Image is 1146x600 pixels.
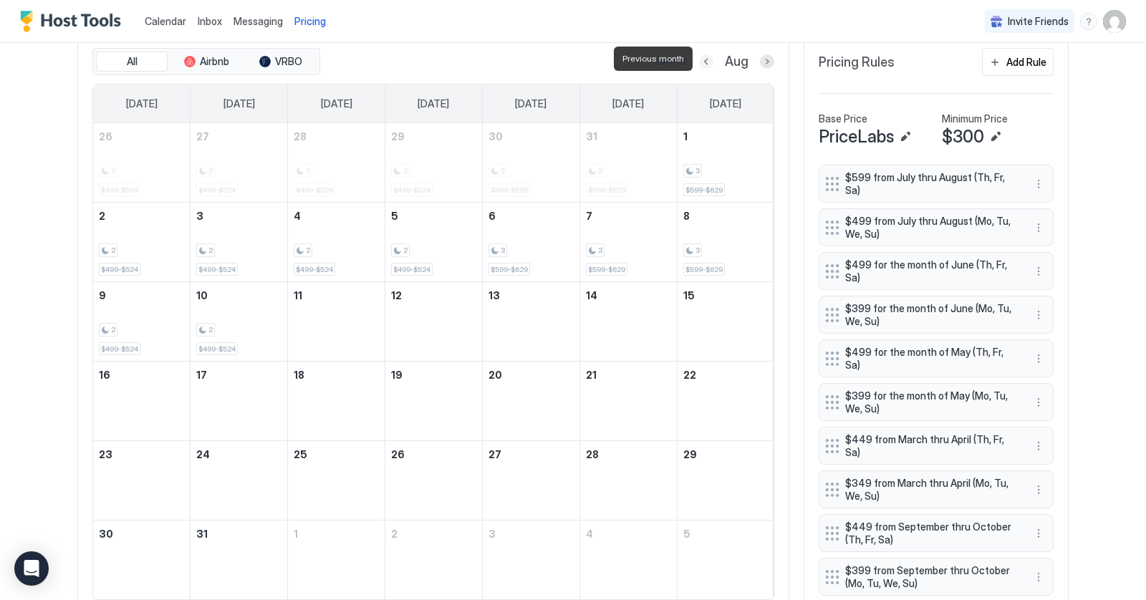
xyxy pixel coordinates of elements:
[1030,437,1047,455] div: menu
[483,521,579,547] a: September 3, 2026
[482,441,579,521] td: August 27, 2026
[196,130,209,142] span: 27
[488,210,496,222] span: 6
[294,130,307,142] span: 28
[385,203,483,282] td: August 5, 2026
[845,302,1016,327] span: $399 for the month of June (Mo, Tu, We, Su)
[385,362,482,388] a: August 19, 2026
[275,55,302,68] span: VRBO
[385,362,483,441] td: August 19, 2026
[191,362,288,441] td: August 17, 2026
[683,369,696,381] span: 22
[677,282,774,362] td: August 15, 2026
[126,97,158,110] span: [DATE]
[982,48,1054,76] button: Add Rule
[580,282,677,309] a: August 14, 2026
[20,11,127,32] a: Host Tools Logo
[683,289,695,301] span: 15
[612,97,644,110] span: [DATE]
[127,55,138,68] span: All
[942,126,984,147] span: $300
[677,123,774,203] td: August 1, 2026
[403,246,408,255] span: 2
[1008,15,1069,28] span: Invite Friends
[391,528,398,540] span: 2
[198,15,222,27] span: Inbox
[288,441,385,521] td: August 25, 2026
[385,441,483,521] td: August 26, 2026
[482,521,579,600] td: September 3, 2026
[483,282,579,309] a: August 13, 2026
[579,203,677,282] td: August 7, 2026
[710,97,741,110] span: [DATE]
[598,246,602,255] span: 3
[92,48,320,75] div: tab-group
[145,14,186,29] a: Calendar
[678,441,774,468] a: August 29, 2026
[223,97,255,110] span: [DATE]
[93,441,191,521] td: August 23, 2026
[245,52,317,72] button: VRBO
[306,246,310,255] span: 2
[483,362,579,388] a: August 20, 2026
[845,564,1016,589] span: $399 from September thru October (Mo, Tu, We, Su)
[93,282,191,362] td: August 9, 2026
[191,441,287,468] a: August 24, 2026
[586,528,593,540] span: 4
[488,369,502,381] span: 20
[482,282,579,362] td: August 13, 2026
[93,441,190,468] a: August 23, 2026
[1030,306,1047,324] div: menu
[819,54,895,71] span: Pricing Rules
[288,203,385,229] a: August 4, 2026
[391,130,405,142] span: 29
[391,369,403,381] span: 19
[683,528,690,540] span: 5
[482,362,579,441] td: August 20, 2026
[678,203,774,229] a: August 8, 2026
[208,325,213,334] span: 2
[488,448,501,460] span: 27
[501,84,561,123] a: Thursday
[233,15,283,27] span: Messaging
[99,130,112,142] span: 26
[987,128,1004,145] button: Edit
[294,15,326,28] span: Pricing
[288,521,385,600] td: September 1, 2026
[385,521,482,547] a: September 2, 2026
[191,441,288,521] td: August 24, 2026
[1030,394,1047,411] button: More options
[294,289,302,301] span: 11
[101,344,138,354] span: $499-$524
[1030,175,1047,193] button: More options
[685,185,723,195] span: $599-$629
[198,344,236,354] span: $499-$524
[191,362,287,388] a: August 17, 2026
[699,54,713,69] button: Previous month
[491,265,528,274] span: $599-$629
[112,84,172,123] a: Sunday
[288,123,385,203] td: July 28, 2026
[93,521,190,547] a: August 30, 2026
[385,441,482,468] a: August 26, 2026
[685,265,723,274] span: $599-$629
[622,52,684,65] span: Previous month
[580,203,677,229] a: August 7, 2026
[588,265,625,274] span: $599-$629
[1030,481,1047,498] button: More options
[580,441,677,468] a: August 28, 2026
[385,203,482,229] a: August 5, 2026
[101,265,138,274] span: $499-$524
[1030,219,1047,236] div: menu
[391,289,402,301] span: 12
[93,203,190,229] a: August 2, 2026
[288,441,385,468] a: August 25, 2026
[678,521,774,547] a: September 5, 2026
[1030,525,1047,542] button: More options
[501,246,505,255] span: 3
[482,203,579,282] td: August 6, 2026
[385,282,482,309] a: August 12, 2026
[586,448,599,460] span: 28
[586,130,597,142] span: 31
[111,246,115,255] span: 2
